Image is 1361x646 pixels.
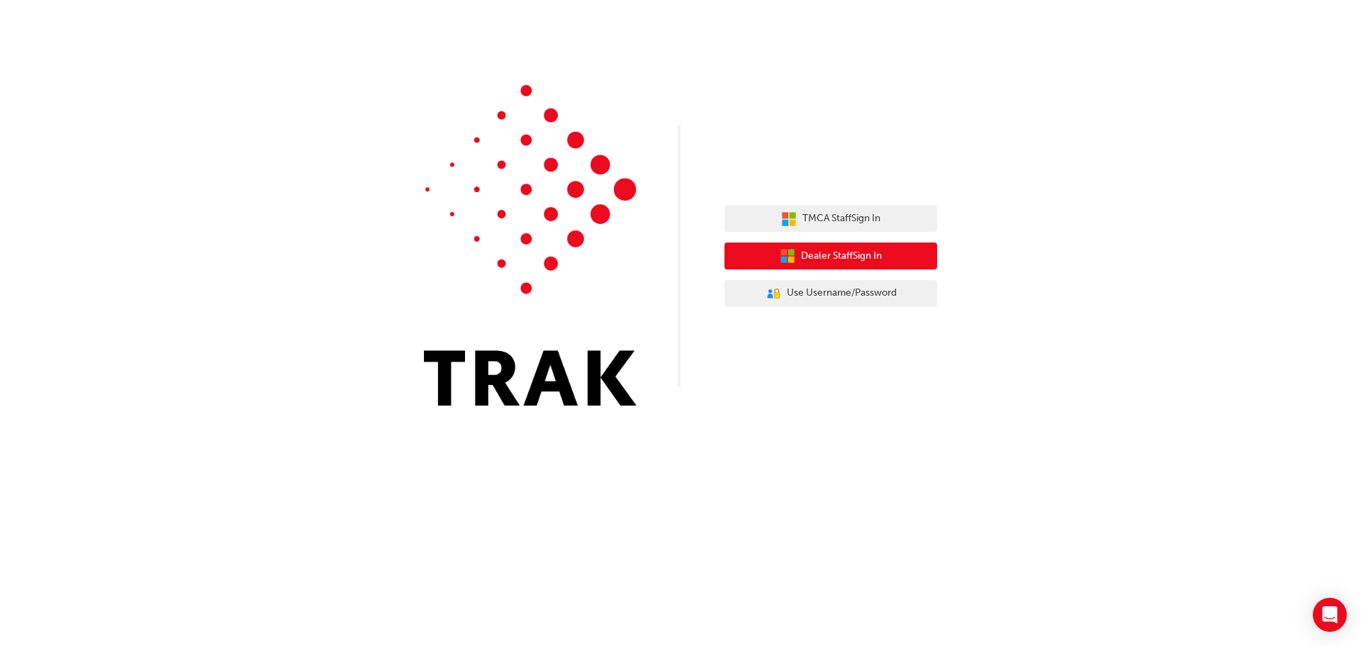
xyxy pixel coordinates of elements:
[802,211,880,227] span: TMCA Staff Sign In
[787,285,897,301] span: Use Username/Password
[1313,598,1347,632] div: Open Intercom Messenger
[724,243,937,269] button: Dealer StaffSign In
[424,85,637,406] img: Trak
[801,248,882,264] span: Dealer Staff Sign In
[724,206,937,233] button: TMCA StaffSign In
[724,280,937,307] button: Use Username/Password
